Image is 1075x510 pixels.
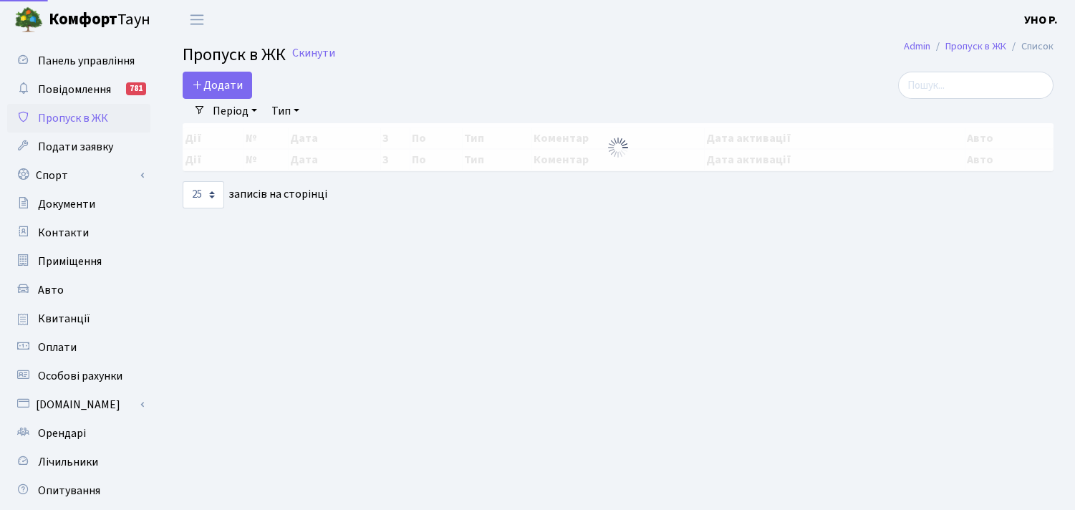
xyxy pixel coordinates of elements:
a: Контакти [7,218,150,247]
a: Пропуск в ЖК [945,39,1006,54]
span: Авто [38,282,64,298]
a: Спорт [7,161,150,190]
a: Admin [904,39,930,54]
span: Лічильники [38,454,98,470]
span: Контакти [38,225,89,241]
span: Опитування [38,483,100,499]
span: Приміщення [38,254,102,269]
input: Пошук... [898,72,1054,99]
img: logo.png [14,6,43,34]
a: Скинути [292,47,335,60]
span: Пропуск в ЖК [38,110,108,126]
b: УНО Р. [1024,12,1058,28]
span: Таун [49,8,150,32]
a: Квитанції [7,304,150,333]
span: Панель управління [38,53,135,69]
span: Оплати [38,340,77,355]
a: Додати [183,72,252,99]
a: Опитування [7,476,150,505]
span: Квитанції [38,311,90,327]
nav: breadcrumb [882,32,1075,62]
img: Обробка... [607,136,630,159]
a: Документи [7,190,150,218]
div: 781 [126,82,146,95]
a: Тип [266,99,305,123]
button: Переключити навігацію [179,8,215,32]
a: Орендарі [7,419,150,448]
label: записів на сторінці [183,181,327,208]
span: Додати [192,77,243,93]
a: Особові рахунки [7,362,150,390]
span: Орендарі [38,425,86,441]
a: Лічильники [7,448,150,476]
a: Подати заявку [7,133,150,161]
li: Список [1006,39,1054,54]
select: записів на сторінці [183,181,224,208]
span: Документи [38,196,95,212]
a: Оплати [7,333,150,362]
span: Особові рахунки [38,368,122,384]
span: Пропуск в ЖК [183,42,286,67]
a: Пропуск в ЖК [7,104,150,133]
span: Подати заявку [38,139,113,155]
a: Повідомлення781 [7,75,150,104]
span: Повідомлення [38,82,111,97]
a: УНО Р. [1024,11,1058,29]
a: Період [207,99,263,123]
a: Авто [7,276,150,304]
a: Приміщення [7,247,150,276]
a: Панель управління [7,47,150,75]
b: Комфорт [49,8,117,31]
a: [DOMAIN_NAME] [7,390,150,419]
